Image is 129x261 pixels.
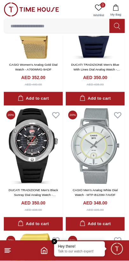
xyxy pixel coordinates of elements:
img: ... [4,3,59,17]
em: Close tooltip [52,239,58,245]
a: 0Wishlist [91,3,107,19]
div: AED 438.00 [25,208,42,212]
a: CASIO Women's Analog Gold Dial Watch - A700WMG-9ADF [9,63,58,71]
span: 20 % [6,111,15,120]
h4: AED 352.00 [21,75,45,81]
span: My Bag [108,12,124,17]
div: Add to cart [18,95,49,103]
button: Add to cart [4,217,63,231]
span: 0 [100,3,105,8]
button: Add to cart [66,92,125,106]
span: 50 % [68,236,77,245]
div: Add to cart [80,95,111,103]
div: AED 438.00 [87,82,104,87]
div: Add to cart [80,221,111,228]
a: DUCATI TRADIZIONE Men's Black Sunray Dial Analog Watch - DTWGN0000502 [9,189,58,202]
div: AED 435.00 [87,208,104,212]
h4: AED 350.00 [21,200,45,206]
a: CASIO Men's Analog White Dial Watch - MTP-B120M-7AVDF [73,189,118,197]
button: Add to cart [4,92,63,106]
div: Hey there! [58,244,101,249]
div: Add to cart [18,221,49,228]
button: My Bag [107,3,125,19]
span: 20 % [6,236,15,245]
span: Wishlist [91,13,107,17]
div: AED 440.00 [25,82,42,87]
a: DUCATI TRADIZIONE Men's Blue With Lines Dial Analog Watch - DTWGN0000504 [71,63,120,76]
h4: AED 350.00 [83,75,107,81]
a: Home [40,247,48,255]
img: DUCATI TRADIZIONE Men's Black Sunray Dial Analog Watch - DTWGN0000502 [4,108,63,184]
div: Chat Widget [110,242,124,256]
p: Talk to our watch expert! [58,250,101,254]
h4: AED 348.00 [83,200,107,206]
span: 20 % [68,111,77,120]
img: CASIO Men's Analog White Dial Watch - MTP-B120M-7AVDF [66,108,125,184]
button: Add to cart [66,217,125,231]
